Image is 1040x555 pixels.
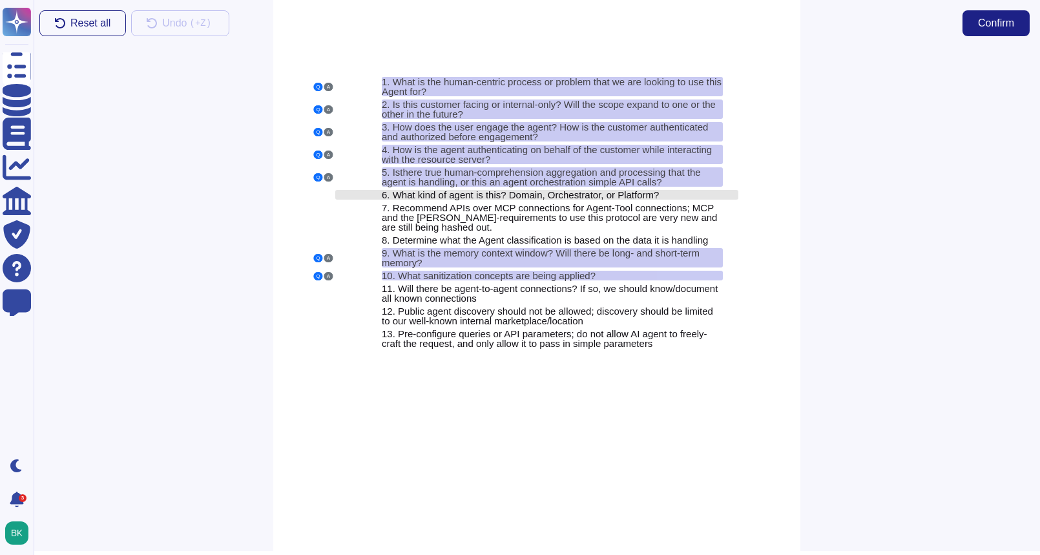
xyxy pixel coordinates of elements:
button: Q [313,83,322,91]
button: A [324,83,333,91]
span: What sanitization concepts are being applied? [398,270,596,281]
span: Is [393,167,400,178]
span: Recommend APIs over MCP connections for Agent-Tool connections; MCP and the [PERSON_NAME]-require... [382,202,717,233]
span: 10. [382,270,395,281]
span: 5. [382,167,390,178]
span: 9. [382,247,390,258]
span: 4. [382,144,390,155]
button: A [324,173,333,182]
span: Public agent discovery should not be allowed; discovery should be limited to our well-known inter... [382,306,713,326]
button: Q [313,272,322,280]
span: 6. [382,189,390,200]
span: Pre-configure queries or API parameters; do not allow AI agent to freely-craft the request, and o... [382,328,707,349]
button: Undo(+Z) [131,10,229,36]
button: Q [313,254,322,262]
span: 12. [382,306,395,317]
button: Q [313,151,322,159]
span: 11. [382,283,395,294]
span: What is the human-centric process or problem that we are looking to use this Agent for? [382,76,722,97]
button: A [324,272,333,280]
img: user [5,521,28,545]
button: user [3,519,37,547]
span: Undo [162,18,214,28]
span: Is this customer facing or internal-only? Will the scope expand to one or the other in the future? [382,99,716,120]
button: Reset all [39,10,126,36]
span: Determine what the Agent classification is based on the data it is handling [393,235,709,246]
span: What kind of agent is this? Domain, Orchestrator, or Platform? [393,189,660,200]
span: What is the memory context window? Will there be long- and short-term memory? [382,247,700,268]
span: 3. [382,121,390,132]
button: A [324,151,333,159]
span: 2. [382,99,390,110]
span: Will there be agent-to-agent connections? If so, we should know/document all known connections [382,283,718,304]
button: Q [313,105,322,114]
span: How is the agent authenticating on behalf of the customer while interacting with the resource ser... [382,144,712,165]
span: 8. [382,235,390,246]
button: A [324,105,333,114]
span: How does the user engage the agent? How is the customer authenticated and authorized before engag... [382,121,708,142]
kbd: ( +Z) [187,19,214,28]
button: Q [313,173,322,182]
span: there true human-comprehension aggregation and processing that the agent is handling, or this an ... [382,167,701,187]
span: Confirm [978,18,1014,28]
span: 13. [382,328,395,339]
button: Q [313,128,322,136]
button: A [324,254,333,262]
div: 3 [19,494,26,502]
span: 1. [382,76,390,87]
span: Reset all [70,18,110,28]
button: A [324,128,333,136]
span: 7. [382,202,390,213]
button: Confirm [962,10,1030,36]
